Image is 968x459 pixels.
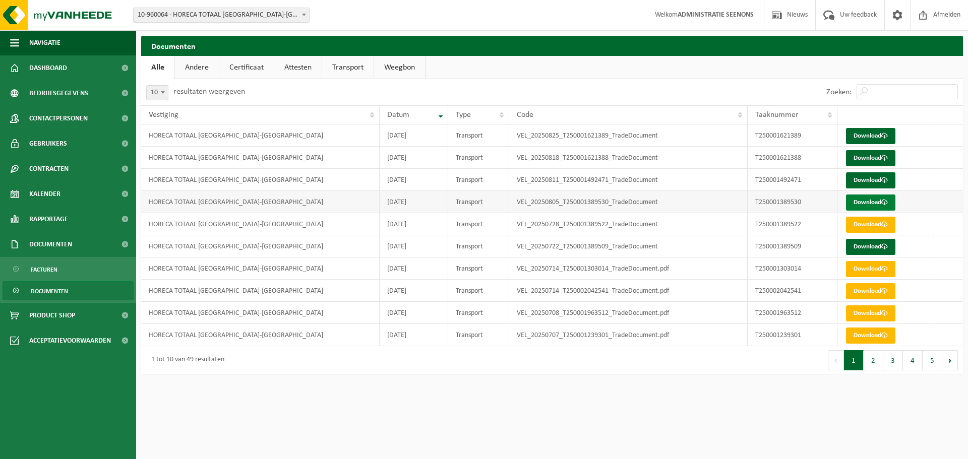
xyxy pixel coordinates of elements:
[846,261,895,277] a: Download
[923,350,942,370] button: 5
[387,111,409,119] span: Datum
[29,181,60,207] span: Kalender
[509,324,748,346] td: VEL_20250707_T250001239301_TradeDocument.pdf
[3,259,134,279] a: Facturen
[509,257,748,280] td: VEL_20250714_T250001303014_TradeDocument.pdf
[509,124,748,147] td: VEL_20250825_T250001621389_TradeDocument
[173,88,245,96] label: resultaten weergeven
[29,303,75,328] span: Product Shop
[748,257,837,280] td: T250001303014
[141,324,380,346] td: HORECA TOTAAL [GEOGRAPHIC_DATA]-[GEOGRAPHIC_DATA]
[448,280,509,302] td: Transport
[31,282,68,301] span: Documenten
[29,131,67,156] span: Gebruikers
[846,239,895,255] a: Download
[846,128,895,144] a: Download
[509,169,748,191] td: VEL_20250811_T250001492471_TradeDocument
[748,302,837,324] td: T250001963512
[274,56,322,79] a: Attesten
[448,191,509,213] td: Transport
[380,213,448,235] td: [DATE]
[448,302,509,324] td: Transport
[828,350,844,370] button: Previous
[748,213,837,235] td: T250001389522
[141,191,380,213] td: HORECA TOTAAL [GEOGRAPHIC_DATA]-[GEOGRAPHIC_DATA]
[141,235,380,257] td: HORECA TOTAAL [GEOGRAPHIC_DATA]-[GEOGRAPHIC_DATA]
[509,235,748,257] td: VEL_20250722_T250001389509_TradeDocument
[846,172,895,188] a: Download
[456,111,471,119] span: Type
[141,213,380,235] td: HORECA TOTAAL [GEOGRAPHIC_DATA]-[GEOGRAPHIC_DATA]
[380,257,448,280] td: [DATE]
[133,8,310,23] span: 10-960064 - HORECA TOTAAL ANTWERPEN-NOORD - ANTWERPEN
[846,283,895,299] a: Download
[141,36,963,55] h2: Documenten
[864,350,883,370] button: 2
[380,169,448,191] td: [DATE]
[29,156,69,181] span: Contracten
[678,11,754,19] strong: ADMINISTRATIE SEENONS
[755,111,799,119] span: Taaknummer
[748,235,837,257] td: T250001389509
[509,302,748,324] td: VEL_20250708_T250001963512_TradeDocument.pdf
[29,81,88,106] span: Bedrijfsgegevens
[448,324,509,346] td: Transport
[448,257,509,280] td: Transport
[146,85,168,100] span: 10
[141,56,174,79] a: Alle
[748,147,837,169] td: T250001621388
[380,191,448,213] td: [DATE]
[448,213,509,235] td: Transport
[846,194,895,211] a: Download
[380,302,448,324] td: [DATE]
[29,55,67,81] span: Dashboard
[374,56,425,79] a: Weegbon
[134,8,309,22] span: 10-960064 - HORECA TOTAAL ANTWERPEN-NOORD - ANTWERPEN
[448,235,509,257] td: Transport
[149,111,178,119] span: Vestiging
[141,124,380,147] td: HORECA TOTAAL [GEOGRAPHIC_DATA]-[GEOGRAPHIC_DATA]
[826,88,852,96] label: Zoeken:
[844,350,864,370] button: 1
[175,56,219,79] a: Andere
[29,328,111,353] span: Acceptatievoorwaarden
[448,124,509,147] td: Transport
[509,191,748,213] td: VEL_20250805_T250001389530_TradeDocument
[29,30,60,55] span: Navigatie
[141,302,380,324] td: HORECA TOTAAL [GEOGRAPHIC_DATA]-[GEOGRAPHIC_DATA]
[141,147,380,169] td: HORECA TOTAAL [GEOGRAPHIC_DATA]-[GEOGRAPHIC_DATA]
[29,106,88,131] span: Contactpersonen
[29,207,68,232] span: Rapportage
[846,217,895,233] a: Download
[29,232,72,257] span: Documenten
[380,147,448,169] td: [DATE]
[448,169,509,191] td: Transport
[903,350,923,370] button: 4
[748,124,837,147] td: T250001621389
[846,305,895,321] a: Download
[883,350,903,370] button: 3
[141,169,380,191] td: HORECA TOTAAL [GEOGRAPHIC_DATA]-[GEOGRAPHIC_DATA]
[219,56,274,79] a: Certificaat
[380,235,448,257] td: [DATE]
[509,213,748,235] td: VEL_20250728_T250001389522_TradeDocument
[942,350,958,370] button: Next
[380,280,448,302] td: [DATE]
[141,280,380,302] td: HORECA TOTAAL [GEOGRAPHIC_DATA]-[GEOGRAPHIC_DATA]
[846,327,895,344] a: Download
[31,260,57,279] span: Facturen
[748,169,837,191] td: T250001492471
[322,56,374,79] a: Transport
[846,150,895,166] a: Download
[380,324,448,346] td: [DATE]
[509,280,748,302] td: VEL_20250714_T250002042541_TradeDocument.pdf
[748,280,837,302] td: T250002042541
[748,324,837,346] td: T250001239301
[517,111,533,119] span: Code
[146,351,224,369] div: 1 tot 10 van 49 resultaten
[448,147,509,169] td: Transport
[509,147,748,169] td: VEL_20250818_T250001621388_TradeDocument
[748,191,837,213] td: T250001389530
[141,257,380,280] td: HORECA TOTAAL [GEOGRAPHIC_DATA]-[GEOGRAPHIC_DATA]
[380,124,448,147] td: [DATE]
